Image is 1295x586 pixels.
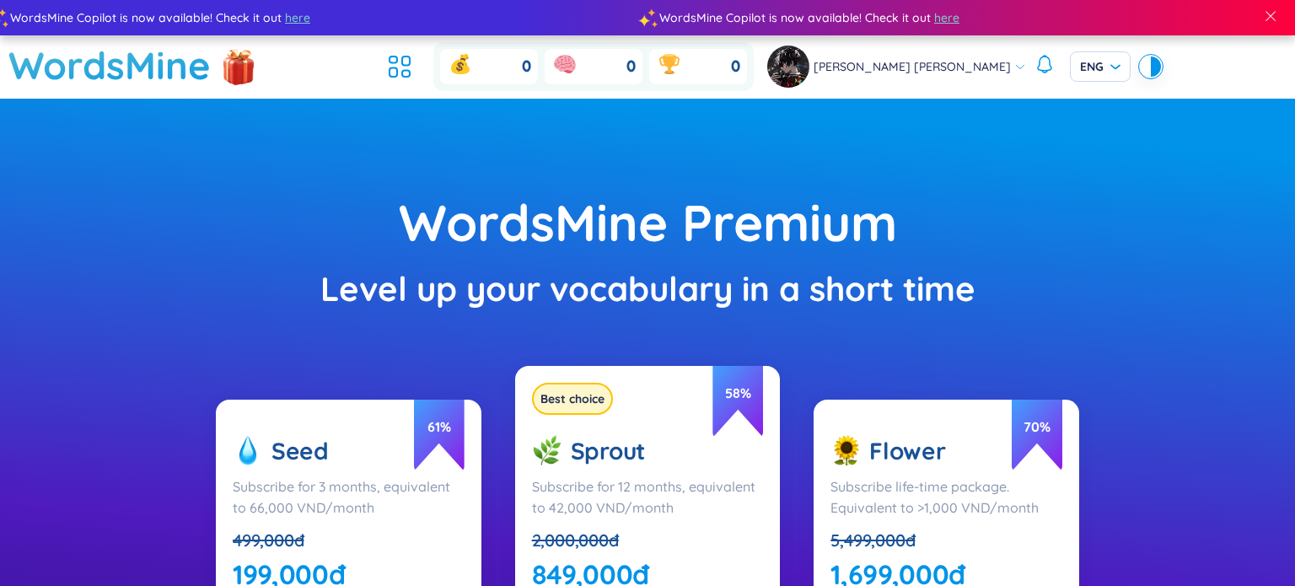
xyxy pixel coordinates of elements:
[222,40,255,91] img: flashSalesIcon.a7f4f837.png
[1080,58,1120,75] span: ENG
[767,46,809,88] img: avatar
[283,8,309,27] span: here
[8,35,211,95] a: WordsMine
[84,183,1211,262] div: WordsMine Premium
[532,435,562,466] img: sprout
[532,383,613,415] div: Best choice
[830,435,1062,466] div: Flower
[646,8,1295,27] div: WordsMine Copilot is now available! Check it out
[414,391,465,471] span: 61 %
[233,435,465,466] div: Seed
[1012,391,1062,471] span: 70 %
[767,46,814,88] a: avatar
[932,8,958,27] span: here
[731,56,740,78] span: 0
[532,476,764,519] div: Subscribe for 12 months, equivalent to 42,000 VND/month
[814,57,1011,76] span: [PERSON_NAME] [PERSON_NAME]
[532,418,764,466] div: Sprout
[233,435,263,466] img: seed
[830,476,1062,519] div: Subscribe life-time package. Equivalent to >1,000 VND/month
[233,529,465,552] div: 499,000 đ
[626,56,636,78] span: 0
[532,529,764,552] div: 2,000,000 đ
[522,56,531,78] span: 0
[830,435,861,466] img: flower
[830,529,1062,552] div: 5,499,000 đ
[712,358,763,438] span: 58 %
[233,476,465,519] div: Subscribe for 3 months, equivalent to 66,000 VND/month
[84,262,1211,315] div: Level up your vocabulary in a short time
